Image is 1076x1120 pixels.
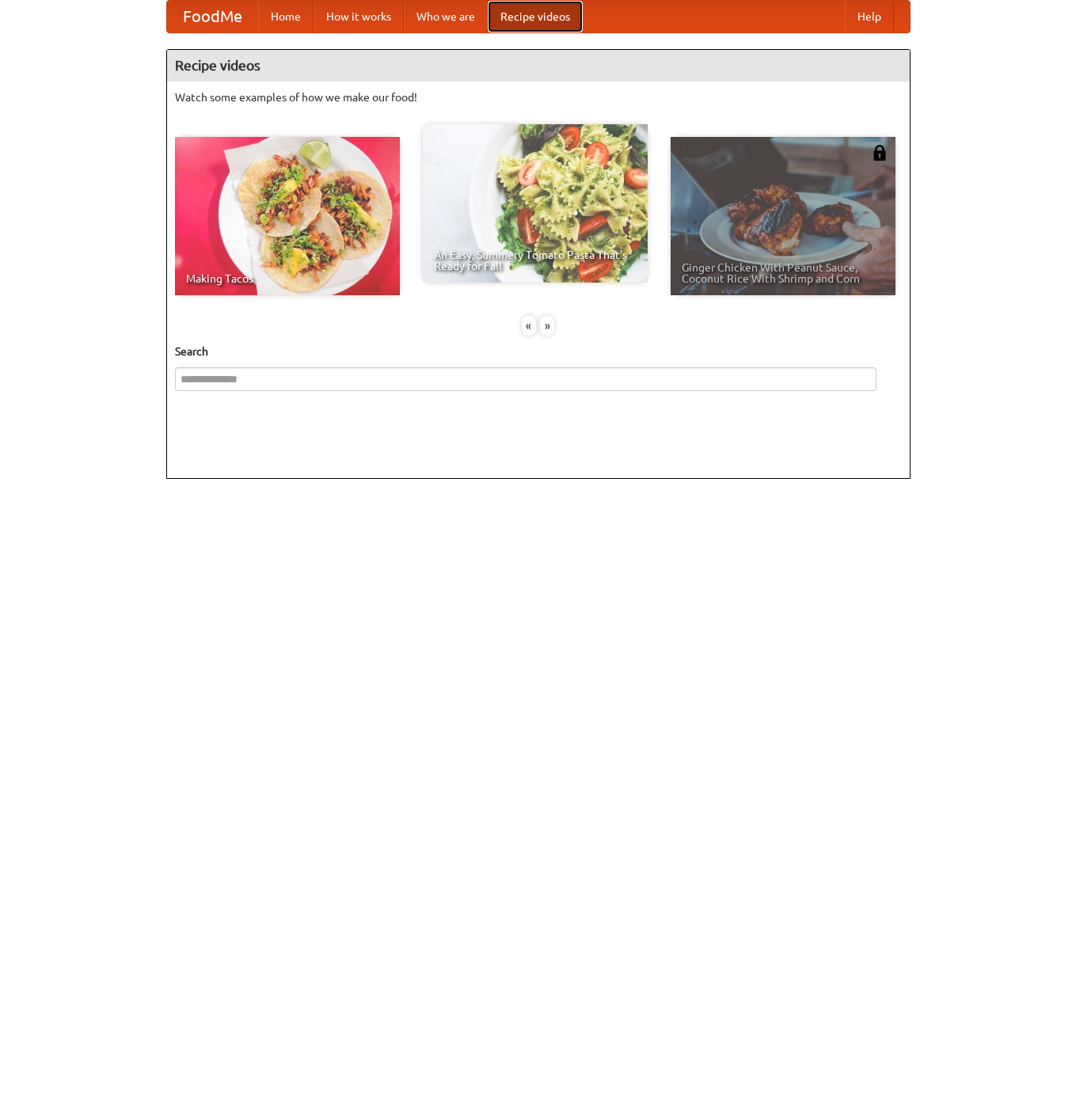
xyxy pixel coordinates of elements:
p: Watch some examples of how we make our food! [175,89,902,105]
a: FoodMe [167,1,258,32]
a: Making Tacos [175,137,400,295]
a: Home [258,1,314,32]
a: Recipe videos [488,1,583,32]
img: 483408.png [872,145,888,161]
a: Help [845,1,894,32]
div: « [522,316,536,336]
a: How it works [314,1,404,32]
a: An Easy, Summery Tomato Pasta That's Ready for Fall [423,124,648,283]
span: Making Tacos [186,273,389,284]
span: An Easy, Summery Tomato Pasta That's Ready for Fall [434,249,637,271]
h5: Search [175,344,902,359]
h4: Recipe videos [167,50,910,82]
a: Who we are [404,1,488,32]
div: » [540,316,554,336]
